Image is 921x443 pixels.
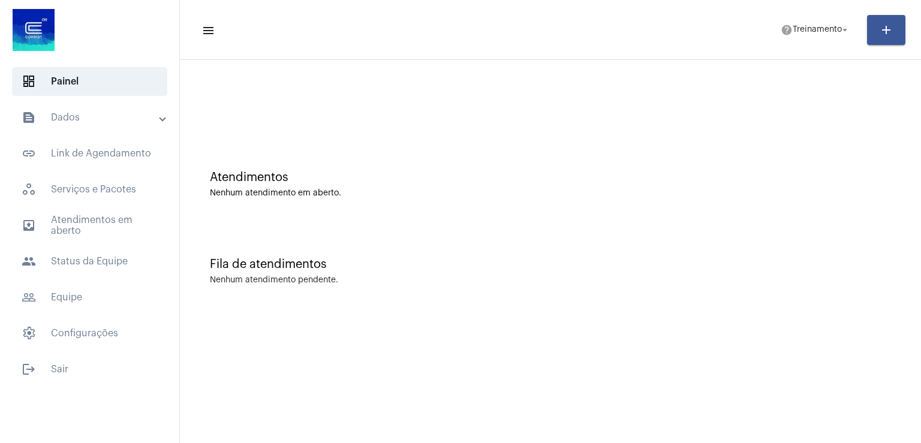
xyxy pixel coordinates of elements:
span: Status da Equipe [12,247,167,276]
mat-panel-title: Dados [22,110,160,125]
span: Painel [12,67,167,96]
mat-icon: help [781,24,793,36]
div: Nenhum atendimento pendente. [210,276,338,285]
mat-icon: sidenav icon [22,146,36,161]
span: Sair [12,355,167,384]
mat-icon: arrow_drop_down [839,25,850,35]
span: Link de Agendamento [12,139,167,168]
span: sidenav icon [22,182,36,197]
mat-icon: sidenav icon [22,110,36,125]
mat-icon: sidenav icon [201,23,213,38]
span: sidenav icon [22,326,36,340]
span: Atendimentos em aberto [12,211,167,240]
button: Treinamento [773,18,857,42]
span: Serviços e Pacotes [12,175,167,204]
mat-expansion-panel-header: sidenav iconDados [7,103,179,132]
span: Treinamento [793,26,842,34]
span: Equipe [12,283,167,312]
mat-icon: sidenav icon [22,218,36,233]
span: sidenav icon [22,74,36,89]
mat-icon: sidenav icon [22,362,36,376]
mat-icon: add [879,23,893,37]
div: Nenhum atendimento em aberto. [210,189,891,198]
mat-icon: sidenav icon [22,290,36,305]
div: Fila de atendimentos [210,258,891,271]
img: d4669ae0-8c07-2337-4f67-34b0df7f5ae4.jpeg [10,6,58,54]
mat-icon: sidenav icon [22,254,36,269]
div: Atendimentos [210,171,891,184]
span: Configurações [12,319,167,348]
